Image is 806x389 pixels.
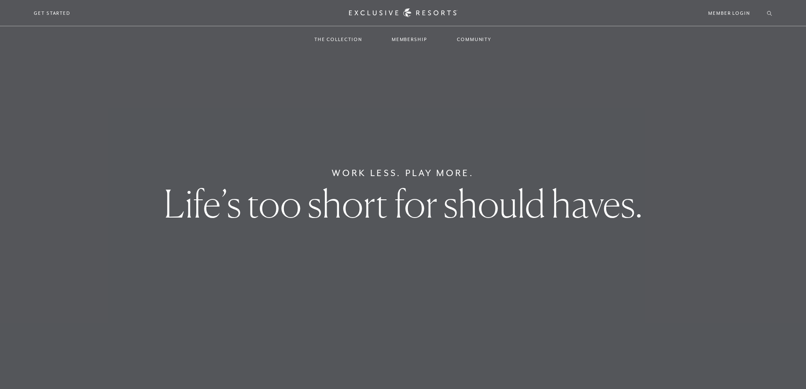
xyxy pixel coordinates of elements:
a: Community [448,27,500,52]
h6: Work Less. Play More. [332,166,474,180]
a: Membership [383,27,436,52]
a: The Collection [306,27,371,52]
a: Get Started [34,9,71,17]
a: Member Login [708,9,750,17]
h1: Life’s too short for should haves. [164,185,643,223]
